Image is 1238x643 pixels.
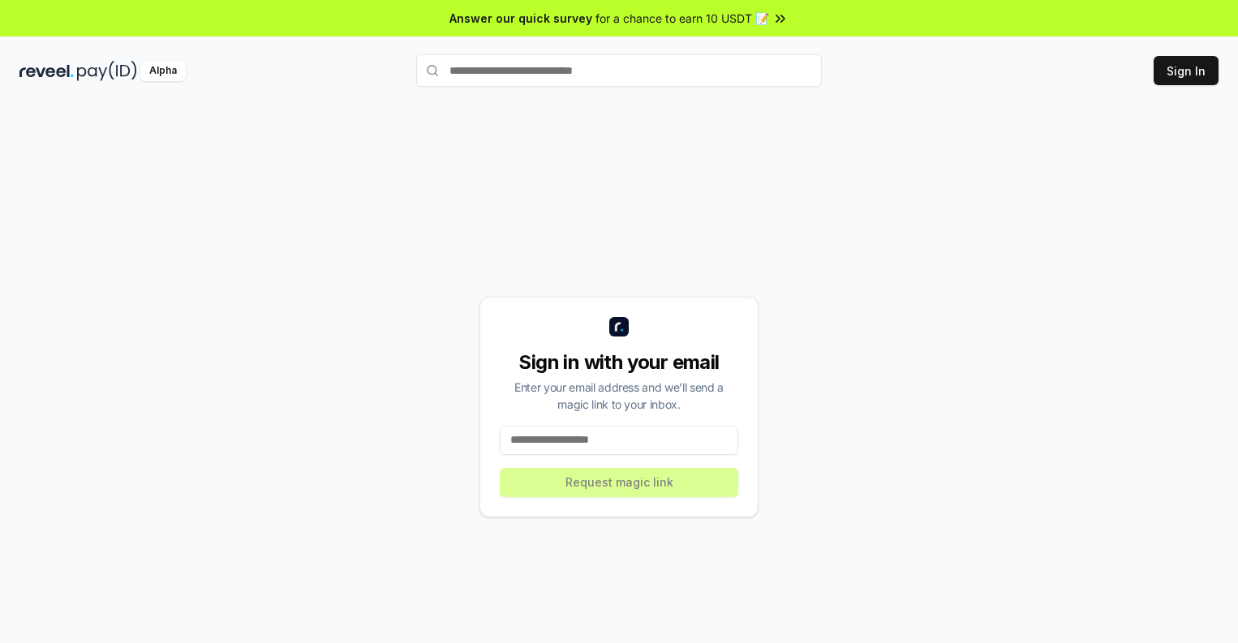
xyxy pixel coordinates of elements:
[140,61,186,81] div: Alpha
[19,61,74,81] img: reveel_dark
[449,10,592,27] span: Answer our quick survey
[77,61,137,81] img: pay_id
[1154,56,1219,85] button: Sign In
[595,10,769,27] span: for a chance to earn 10 USDT 📝
[609,317,629,337] img: logo_small
[500,379,738,413] div: Enter your email address and we’ll send a magic link to your inbox.
[500,349,738,375] div: Sign in with your email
